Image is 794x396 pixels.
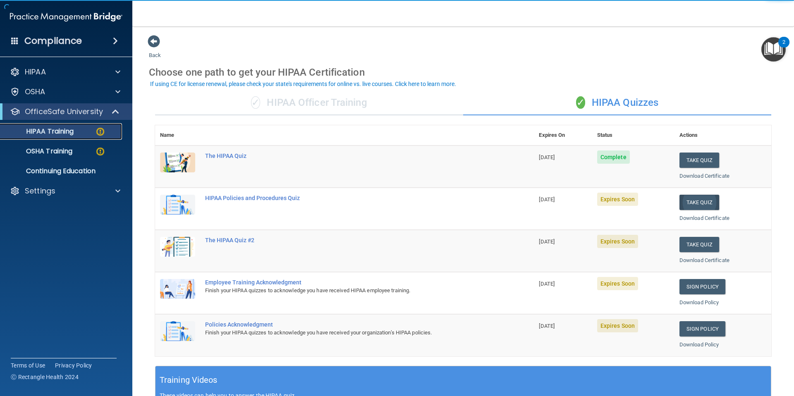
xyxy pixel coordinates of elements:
[539,239,555,245] span: [DATE]
[463,91,771,115] div: HIPAA Quizzes
[10,67,120,77] a: HIPAA
[592,125,674,146] th: Status
[10,87,120,97] a: OSHA
[149,60,777,84] div: Choose one path to get your HIPAA Certification
[5,127,74,136] p: HIPAA Training
[679,341,719,348] a: Download Policy
[205,279,493,286] div: Employee Training Acknowledgment
[679,215,729,221] a: Download Certificate
[25,107,103,117] p: OfficeSafe University
[5,147,72,155] p: OSHA Training
[679,195,719,210] button: Take Quiz
[679,153,719,168] button: Take Quiz
[55,361,92,370] a: Privacy Policy
[539,323,555,329] span: [DATE]
[753,339,784,370] iframe: Drift Widget Chat Controller
[597,235,638,248] span: Expires Soon
[10,9,122,25] img: PMB logo
[576,96,585,109] span: ✓
[25,87,45,97] p: OSHA
[205,195,493,201] div: HIPAA Policies and Procedures Quiz
[205,328,493,338] div: Finish your HIPAA quizzes to acknowledge you have received your organization’s HIPAA policies.
[11,373,79,381] span: Ⓒ Rectangle Health 2024
[149,80,457,88] button: If using CE for license renewal, please check your state's requirements for online vs. live cours...
[679,279,725,294] a: Sign Policy
[679,321,725,336] a: Sign Policy
[10,186,120,196] a: Settings
[205,237,493,243] div: The HIPAA Quiz #2
[597,193,638,206] span: Expires Soon
[155,125,200,146] th: Name
[95,126,105,137] img: warning-circle.0cc9ac19.png
[25,67,46,77] p: HIPAA
[597,319,638,332] span: Expires Soon
[534,125,592,146] th: Expires On
[95,146,105,157] img: warning-circle.0cc9ac19.png
[679,257,729,263] a: Download Certificate
[674,125,771,146] th: Actions
[150,81,456,87] div: If using CE for license renewal, please check your state's requirements for online vs. live cours...
[149,42,161,58] a: Back
[11,361,45,370] a: Terms of Use
[761,37,786,62] button: Open Resource Center, 2 new notifications
[160,373,218,387] h5: Training Videos
[679,299,719,305] a: Download Policy
[205,153,493,159] div: The HIPAA Quiz
[782,42,785,53] div: 2
[251,96,260,109] span: ✓
[25,186,55,196] p: Settings
[539,281,555,287] span: [DATE]
[539,154,555,160] span: [DATE]
[205,286,493,296] div: Finish your HIPAA quizzes to acknowledge you have received HIPAA employee training.
[597,150,630,164] span: Complete
[10,107,120,117] a: OfficeSafe University
[539,196,555,203] span: [DATE]
[5,167,118,175] p: Continuing Education
[24,35,82,47] h4: Compliance
[597,277,638,290] span: Expires Soon
[679,237,719,252] button: Take Quiz
[205,321,493,328] div: Policies Acknowledgment
[155,91,463,115] div: HIPAA Officer Training
[679,173,729,179] a: Download Certificate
